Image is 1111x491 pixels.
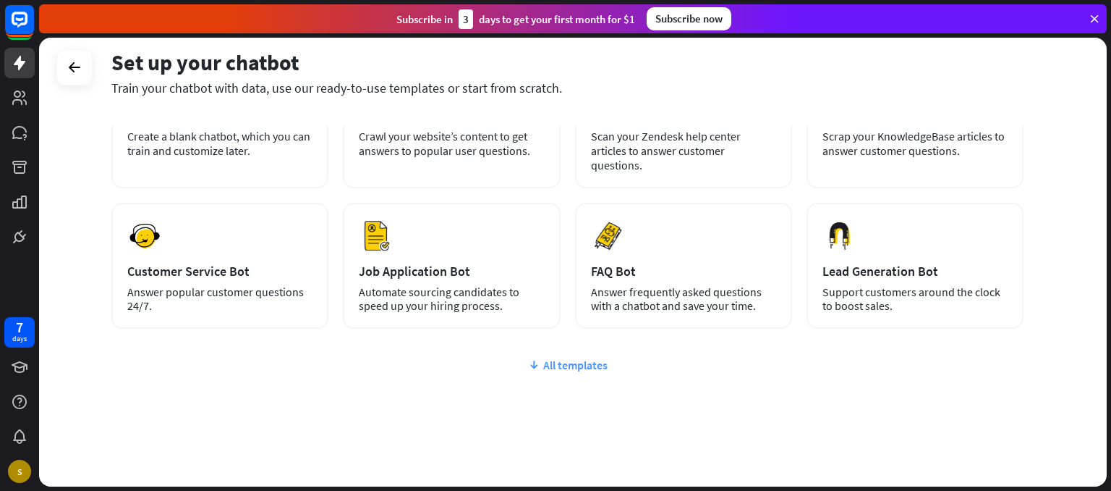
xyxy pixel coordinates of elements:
[111,358,1023,372] div: All templates
[822,263,1008,280] div: Lead Generation Bot
[127,285,312,313] div: Answer popular customer questions 24/7.
[127,263,312,280] div: Customer Service Bot
[12,6,55,49] button: Open LiveChat chat widget
[359,285,544,313] div: Automate sourcing candidates to speed up your hiring process.
[12,334,27,344] div: days
[591,129,776,172] div: Scan your Zendesk help center articles to answer customer questions.
[822,285,1008,313] div: Support customers around the clock to boost sales.
[111,80,1023,96] div: Train your chatbot with data, use our ready-to-use templates or start from scratch.
[396,9,635,29] div: Subscribe in days to get your first month for $1
[359,129,544,158] div: Crawl your website’s content to get answers to popular user questions.
[459,9,473,29] div: 3
[8,460,31,483] div: S
[359,263,544,280] div: Job Application Bot
[591,263,776,280] div: FAQ Bot
[822,129,1008,158] div: Scrap your KnowledgeBase articles to answer customer questions.
[16,321,23,334] div: 7
[647,7,731,30] div: Subscribe now
[4,317,35,348] a: 7 days
[127,129,312,158] div: Create a blank chatbot, which you can train and customize later.
[591,285,776,313] div: Answer frequently asked questions with a chatbot and save your time.
[111,49,1023,76] div: Set up your chatbot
